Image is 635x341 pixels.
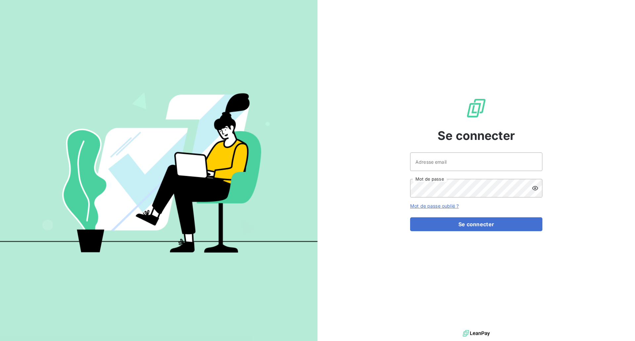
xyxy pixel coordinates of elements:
img: logo [463,328,490,338]
button: Se connecter [410,217,542,231]
a: Mot de passe oublié ? [410,203,459,209]
img: Logo LeanPay [466,98,487,119]
input: placeholder [410,152,542,171]
span: Se connecter [438,127,515,145]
